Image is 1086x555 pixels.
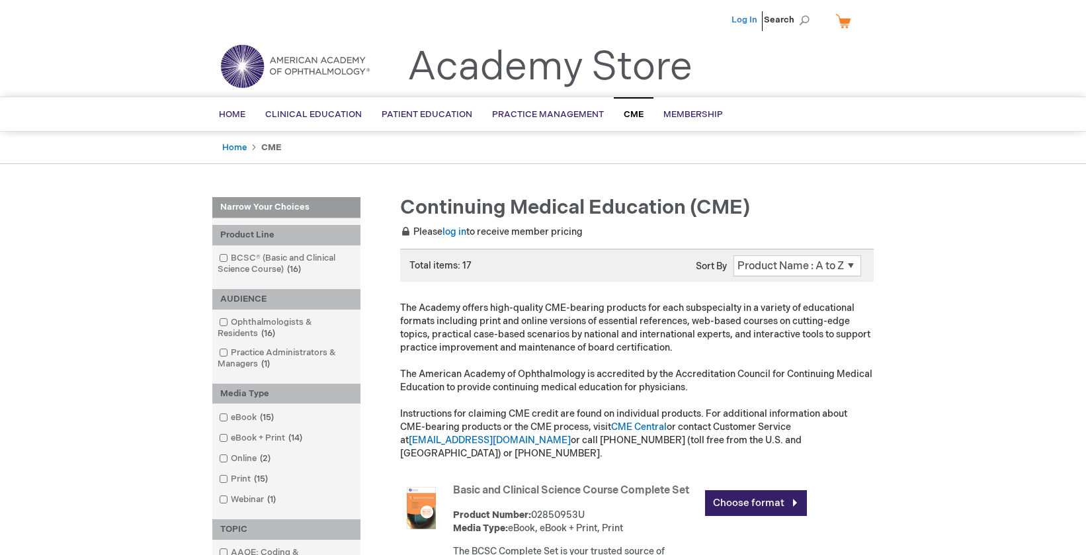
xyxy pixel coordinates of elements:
[400,226,583,237] span: Please to receive member pricing
[407,44,692,91] a: Academy Store
[216,347,357,370] a: Practice Administrators & Managers1
[264,494,279,505] span: 1
[453,509,531,521] strong: Product Number:
[212,289,360,310] div: AUDIENCE
[257,453,274,464] span: 2
[258,359,273,369] span: 1
[216,493,281,506] a: Webinar1
[216,473,273,486] a: Print15
[258,328,278,339] span: 16
[219,109,245,120] span: Home
[400,196,750,220] span: Continuing Medical Education (CME)
[216,432,308,445] a: eBook + Print14
[216,411,279,424] a: eBook15
[261,142,282,153] strong: CME
[453,484,689,497] a: Basic and Clinical Science Course Complete Set
[409,435,571,446] a: [EMAIL_ADDRESS][DOMAIN_NAME]
[400,487,442,529] img: Basic and Clinical Science Course Complete Set
[442,226,466,237] a: log in
[624,109,644,120] span: CME
[409,260,472,271] span: Total items: 17
[705,490,807,516] a: Choose format
[400,302,874,460] p: The Academy offers high-quality CME-bearing products for each subspecialty in a variety of educat...
[216,316,357,340] a: Ophthalmologists & Residents16
[696,261,727,272] label: Sort By
[265,109,362,120] span: Clinical Education
[212,519,360,540] div: TOPIC
[251,474,271,484] span: 15
[216,452,276,465] a: Online2
[492,109,604,120] span: Practice Management
[453,509,698,535] div: 02850953U eBook, eBook + Print, Print
[453,523,508,534] strong: Media Type:
[764,7,814,33] span: Search
[212,225,360,245] div: Product Line
[284,264,304,275] span: 16
[611,421,667,433] a: CME Central
[222,142,247,153] a: Home
[382,109,472,120] span: Patient Education
[731,15,757,25] a: Log In
[257,412,277,423] span: 15
[212,384,360,404] div: Media Type
[663,109,723,120] span: Membership
[212,197,360,218] strong: Narrow Your Choices
[285,433,306,443] span: 14
[216,252,357,276] a: BCSC® (Basic and Clinical Science Course)16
